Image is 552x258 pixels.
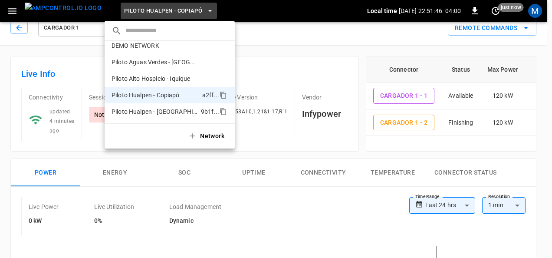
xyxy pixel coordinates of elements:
[219,106,228,117] div: copy
[112,41,196,50] p: DEMO NETWORK
[112,91,199,99] p: Piloto Hualpen - Copiapó
[183,127,231,145] button: Network
[219,90,228,100] div: copy
[112,107,197,116] p: Piloto Hualpen - [GEOGRAPHIC_DATA]
[112,58,196,66] p: Piloto Aguas Verdes - [GEOGRAPHIC_DATA]
[112,74,197,83] p: Piloto Alto Hospicio - Iquique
